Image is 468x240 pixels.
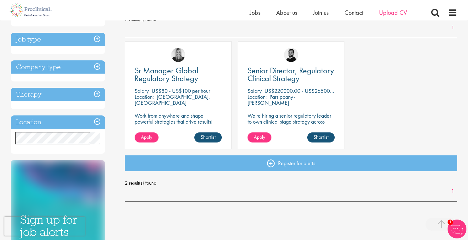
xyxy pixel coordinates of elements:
[284,48,298,62] img: Nick Walker
[135,93,210,106] p: [GEOGRAPHIC_DATA], [GEOGRAPHIC_DATA]
[448,220,453,225] span: 1
[276,8,297,17] a: About us
[307,132,335,142] a: Shortlist
[254,134,265,140] span: Apply
[4,217,85,236] iframe: reCAPTCHA
[141,134,152,140] span: Apply
[248,132,271,142] a: Apply
[11,115,105,129] h3: Location
[313,8,329,17] a: Join us
[135,65,198,84] span: Sr Manager Global Regulatory Strategy
[194,132,222,142] a: Shortlist
[20,214,96,238] h3: Sign up for job alerts
[344,8,363,17] a: Contact
[248,65,334,84] span: Senior Director, Regulatory Clinical Strategy
[248,93,267,100] span: Location:
[448,220,466,238] img: Chatbot
[135,67,222,82] a: Sr Manager Global Regulatory Strategy
[265,87,420,94] p: US$220000.00 - US$265000 per annum + Highly Competitive Salary
[125,178,458,188] span: 2 result(s) found
[248,87,262,94] span: Salary
[11,60,105,74] h3: Company type
[248,93,301,118] p: Parsippany-[PERSON_NAME][GEOGRAPHIC_DATA], [GEOGRAPHIC_DATA]
[135,113,222,142] p: Work from anywhere and shape powerful strategies that drive results! Enjoy the freedom of remote ...
[250,8,260,17] a: Jobs
[11,88,105,101] h3: Therapy
[135,93,154,100] span: Location:
[135,132,159,142] a: Apply
[11,33,105,46] h3: Job type
[152,87,210,94] p: US$80 - US$100 per hour
[125,155,458,171] a: Register for alerts
[171,48,185,62] img: Janelle Jones
[248,113,335,131] p: We're hiring a senior regulatory leader to own clinical stage strategy across multiple programs.
[448,188,457,195] a: 1
[448,24,457,31] a: 1
[379,8,407,17] a: Upload CV
[248,67,335,82] a: Senior Director, Regulatory Clinical Strategy
[135,87,149,94] span: Salary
